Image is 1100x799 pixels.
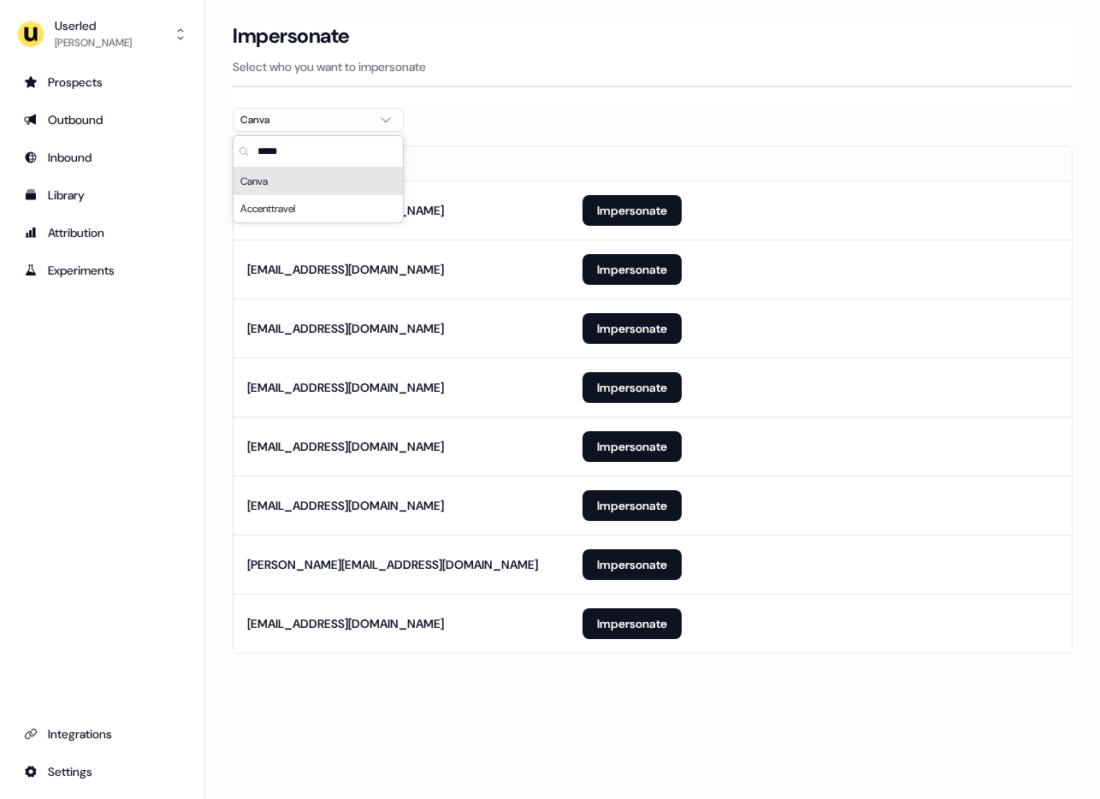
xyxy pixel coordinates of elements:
[583,431,682,462] button: Impersonate
[233,108,404,132] button: Canva
[247,556,538,573] div: [PERSON_NAME][EMAIL_ADDRESS][DOMAIN_NAME]
[14,758,191,785] a: Go to integrations
[247,320,444,337] div: [EMAIL_ADDRESS][DOMAIN_NAME]
[14,219,191,246] a: Go to attribution
[583,313,682,344] button: Impersonate
[240,111,369,128] div: Canva
[234,195,403,222] div: Accenttravel
[247,438,444,455] div: [EMAIL_ADDRESS][DOMAIN_NAME]
[24,224,180,241] div: Attribution
[24,262,180,279] div: Experiments
[14,181,191,209] a: Go to templates
[583,608,682,639] button: Impersonate
[24,186,180,204] div: Library
[24,149,180,166] div: Inbound
[247,615,444,632] div: [EMAIL_ADDRESS][DOMAIN_NAME]
[14,106,191,133] a: Go to outbound experience
[233,23,350,49] h3: Impersonate
[247,497,444,514] div: [EMAIL_ADDRESS][DOMAIN_NAME]
[583,490,682,521] button: Impersonate
[14,720,191,748] a: Go to integrations
[55,17,132,34] div: Userled
[55,34,132,51] div: [PERSON_NAME]
[234,168,403,195] div: Canva
[233,58,1073,75] p: Select who you want to impersonate
[247,379,444,396] div: [EMAIL_ADDRESS][DOMAIN_NAME]
[583,195,682,226] button: Impersonate
[24,725,180,743] div: Integrations
[583,372,682,403] button: Impersonate
[14,68,191,96] a: Go to prospects
[24,111,180,128] div: Outbound
[14,144,191,171] a: Go to Inbound
[14,14,191,55] button: Userled[PERSON_NAME]
[14,257,191,284] a: Go to experiments
[234,168,403,222] div: Suggestions
[24,763,180,780] div: Settings
[583,549,682,580] button: Impersonate
[24,74,180,91] div: Prospects
[583,254,682,285] button: Impersonate
[247,261,444,278] div: [EMAIL_ADDRESS][DOMAIN_NAME]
